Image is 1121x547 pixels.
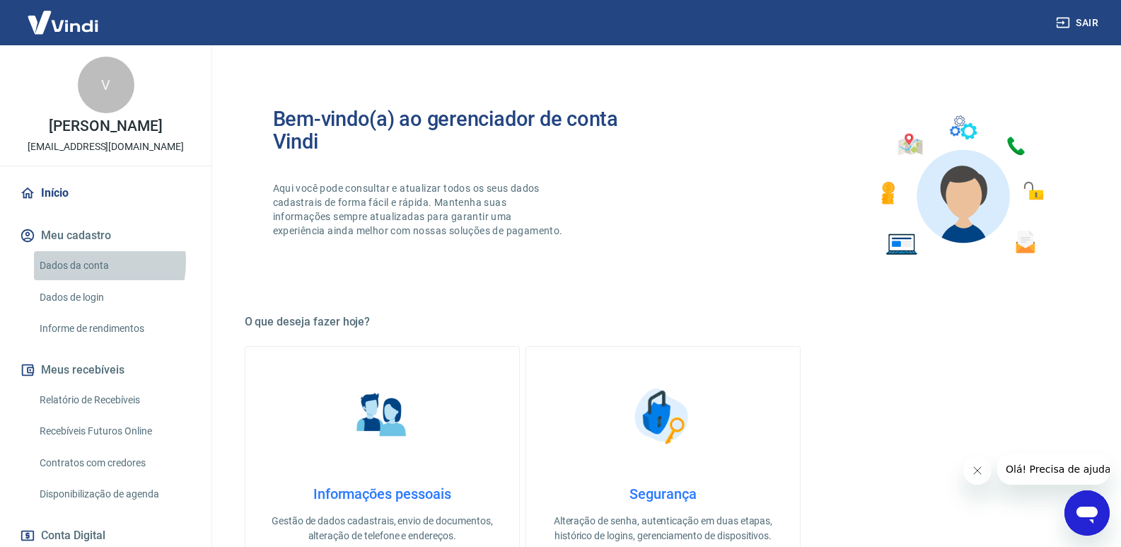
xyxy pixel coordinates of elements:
[245,315,1082,329] h5: O que deseja fazer hoje?
[28,139,184,154] p: [EMAIL_ADDRESS][DOMAIN_NAME]
[8,10,119,21] span: Olá! Precisa de ajuda?
[1053,10,1104,36] button: Sair
[34,449,194,478] a: Contratos com credores
[34,480,194,509] a: Disponibilização de agenda
[273,181,566,238] p: Aqui você pode consultar e atualizar todos os seus dados cadastrais de forma fácil e rápida. Mant...
[549,485,777,502] h4: Segurança
[78,57,134,113] div: V
[17,178,194,209] a: Início
[627,381,698,451] img: Segurança
[869,108,1054,264] img: Imagem de um avatar masculino com diversos icones exemplificando as funcionalidades do gerenciado...
[17,355,194,386] button: Meus recebíveis
[1064,490,1110,536] iframe: Botão para abrir a janela de mensagens
[34,283,194,312] a: Dados de login
[273,108,663,153] h2: Bem-vindo(a) ao gerenciador de conta Vindi
[963,456,992,485] iframe: Fechar mensagem
[268,514,496,543] p: Gestão de dados cadastrais, envio de documentos, alteração de telefone e endereços.
[268,485,496,502] h4: Informações pessoais
[49,119,162,134] p: [PERSON_NAME]
[549,514,777,543] p: Alteração de senha, autenticação em duas etapas, histórico de logins, gerenciamento de dispositivos.
[34,314,194,343] a: Informe de rendimentos
[34,386,194,415] a: Relatório de Recebíveis
[17,1,109,44] img: Vindi
[997,454,1110,485] iframe: Mensagem da empresa
[17,220,194,251] button: Meu cadastro
[347,381,417,451] img: Informações pessoais
[34,417,194,446] a: Recebíveis Futuros Online
[34,251,194,280] a: Dados da conta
